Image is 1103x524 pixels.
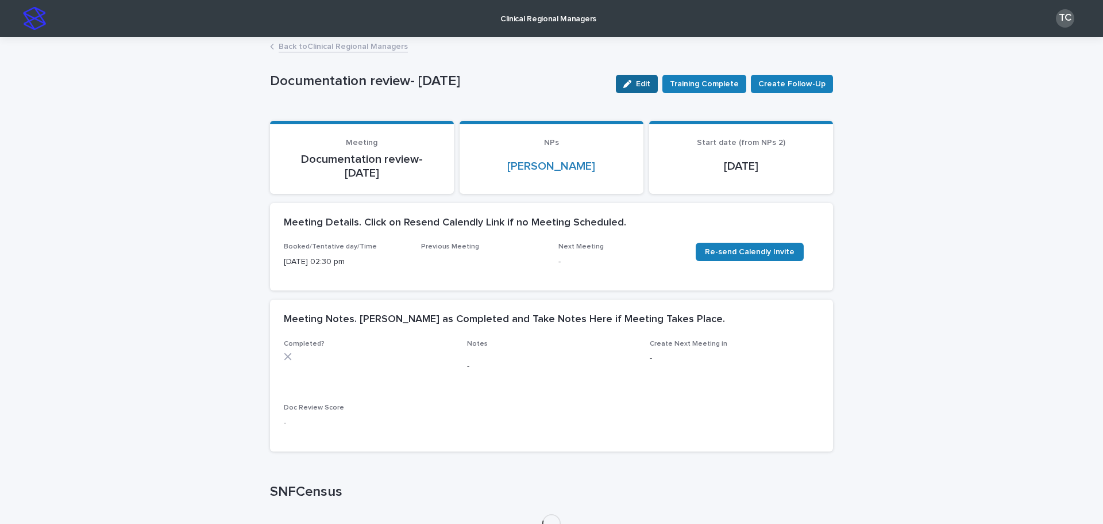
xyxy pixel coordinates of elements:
[284,417,453,429] p: -
[696,243,804,261] a: Re-send Calendly Invite
[670,78,739,90] span: Training Complete
[507,159,595,173] a: [PERSON_NAME]
[558,243,604,250] span: Next Meeting
[1056,9,1074,28] div: TC
[23,7,46,30] img: stacker-logo-s-only.png
[284,217,626,230] h2: Meeting Details. Click on Resend Calendly Link if no Meeting Scheduled.
[284,404,344,411] span: Doc Review Score
[650,353,819,365] p: -
[284,341,325,347] span: Completed?
[705,248,795,256] span: Re-send Calendly Invite
[650,341,727,347] span: Create Next Meeting in
[270,484,833,500] h1: SNFCensus
[697,139,785,147] span: Start date (from NPs 2)
[467,361,637,373] p: -
[544,139,559,147] span: NPs
[558,256,682,268] p: -
[636,80,650,88] span: Edit
[284,256,407,268] p: [DATE] 02:30 pm
[346,139,377,147] span: Meeting
[758,78,826,90] span: Create Follow-Up
[270,73,607,90] p: Documentation review- [DATE]
[279,39,408,52] a: Back toClinical Regional Managers
[616,75,658,93] button: Edit
[751,75,833,93] button: Create Follow-Up
[663,159,819,173] p: [DATE]
[421,243,479,250] span: Previous Meeting
[284,243,377,250] span: Booked/Tentative day/Time
[467,341,488,347] span: Notes
[662,75,746,93] button: Training Complete
[284,152,440,180] p: Documentation review- [DATE]
[284,313,725,326] h2: Meeting Notes. [PERSON_NAME] as Completed and Take Notes Here if Meeting Takes Place.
